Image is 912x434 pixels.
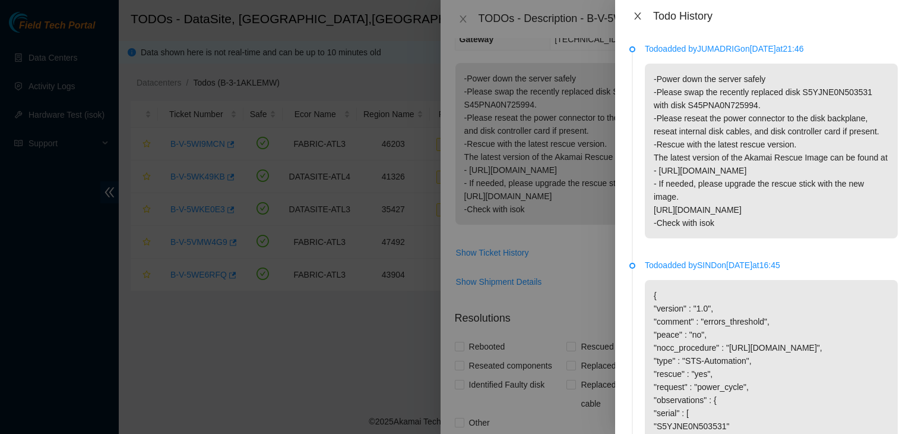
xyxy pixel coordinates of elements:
button: Close [629,11,646,22]
p: -Power down the server safely -Please swap the recently replaced disk S5YJNE0N503531 with disk S4... [645,64,898,238]
p: Todo added by SIND on [DATE] at 16:45 [645,259,898,272]
div: Todo History [653,10,898,23]
span: close [633,11,642,21]
p: Todo added by JUMADRIG on [DATE] at 21:46 [645,42,898,55]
